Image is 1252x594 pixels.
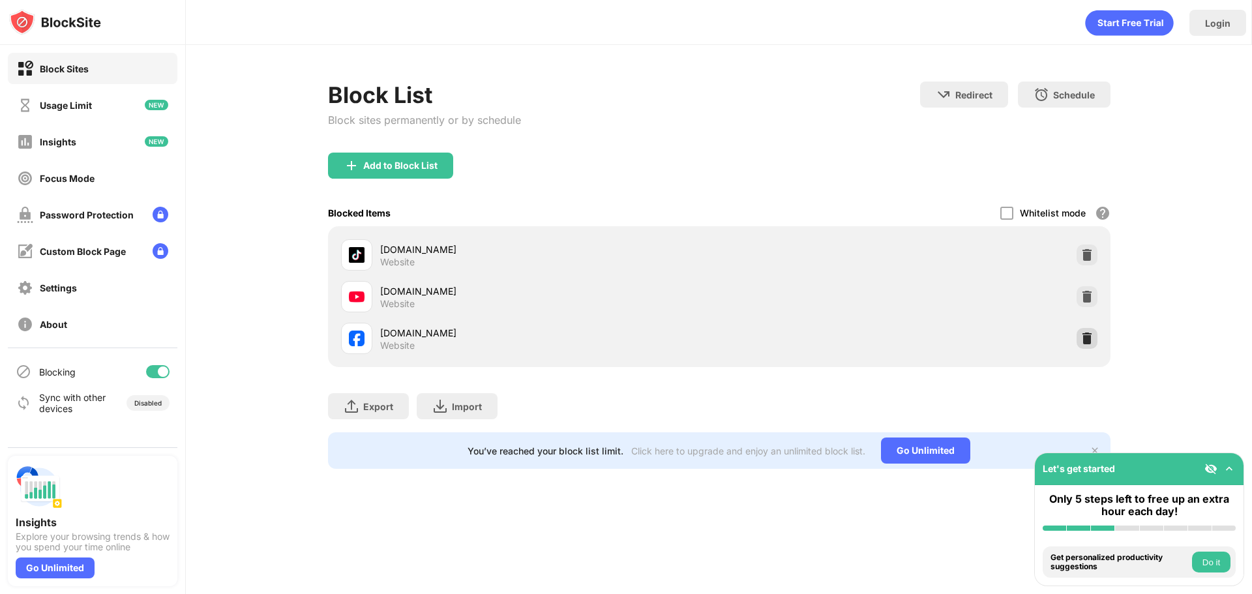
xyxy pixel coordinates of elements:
[380,298,415,310] div: Website
[349,331,365,346] img: favicons
[145,100,168,110] img: new-icon.svg
[16,557,95,578] div: Go Unlimited
[1223,462,1236,475] img: omni-setup-toggle.svg
[349,289,365,304] img: favicons
[153,243,168,259] img: lock-menu.svg
[39,392,106,414] div: Sync with other devices
[40,173,95,184] div: Focus Mode
[134,399,162,407] div: Disabled
[468,445,623,456] div: You’ve reached your block list limit.
[363,401,393,412] div: Export
[40,282,77,293] div: Settings
[16,464,63,511] img: push-insights.svg
[17,280,33,296] img: settings-off.svg
[145,136,168,147] img: new-icon.svg
[17,134,33,150] img: insights-off.svg
[380,284,719,298] div: [DOMAIN_NAME]
[1205,18,1230,29] div: Login
[16,516,170,529] div: Insights
[40,319,67,330] div: About
[881,438,970,464] div: Go Unlimited
[380,326,719,340] div: [DOMAIN_NAME]
[1051,553,1189,572] div: Get personalized productivity suggestions
[40,136,76,147] div: Insights
[39,366,76,378] div: Blocking
[17,243,33,260] img: customize-block-page-off.svg
[328,82,521,108] div: Block List
[1043,463,1115,474] div: Let's get started
[153,207,168,222] img: lock-menu.svg
[363,160,438,171] div: Add to Block List
[380,340,415,351] div: Website
[1053,89,1095,100] div: Schedule
[40,63,89,74] div: Block Sites
[17,170,33,186] img: focus-off.svg
[1090,445,1100,456] img: x-button.svg
[17,207,33,223] img: password-protection-off.svg
[1204,462,1217,475] img: eye-not-visible.svg
[17,97,33,113] img: time-usage-off.svg
[328,207,391,218] div: Blocked Items
[16,531,170,552] div: Explore your browsing trends & how you spend your time online
[1192,552,1230,572] button: Do it
[1020,207,1086,218] div: Whitelist mode
[631,445,865,456] div: Click here to upgrade and enjoy an unlimited block list.
[40,246,126,257] div: Custom Block Page
[40,100,92,111] div: Usage Limit
[17,61,33,77] img: block-on.svg
[9,9,101,35] img: logo-blocksite.svg
[40,209,134,220] div: Password Protection
[955,89,992,100] div: Redirect
[16,395,31,411] img: sync-icon.svg
[380,256,415,268] div: Website
[17,316,33,333] img: about-off.svg
[452,401,482,412] div: Import
[349,247,365,263] img: favicons
[328,113,521,126] div: Block sites permanently or by schedule
[380,243,719,256] div: [DOMAIN_NAME]
[1085,10,1174,36] div: animation
[16,364,31,379] img: blocking-icon.svg
[1043,493,1236,518] div: Only 5 steps left to free up an extra hour each day!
